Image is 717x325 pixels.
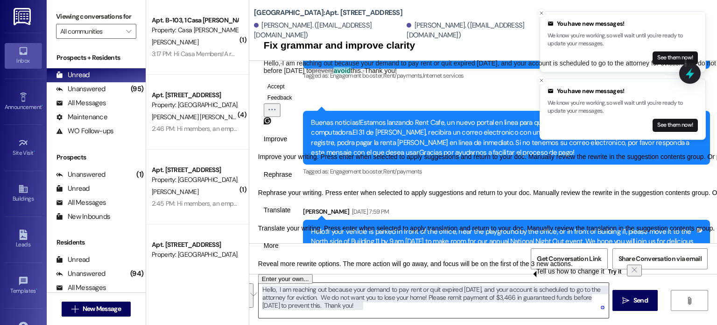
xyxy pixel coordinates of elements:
[126,28,131,35] i: 
[548,19,698,29] div: You have new messages!
[152,113,246,121] span: [PERSON_NAME] [PERSON_NAME]
[612,290,658,311] button: Send
[56,112,107,122] div: Maintenance
[633,296,648,305] span: Send
[56,269,105,279] div: Unanswered
[152,165,238,175] div: Apt. [STREET_ADDRESS]
[128,267,146,281] div: (94)
[56,184,90,194] div: Unread
[71,305,78,313] i: 
[56,126,113,136] div: WO Follow-ups
[60,24,121,39] input: All communities
[152,250,238,260] div: Property: [GEOGRAPHIC_DATA]
[56,84,105,94] div: Unanswered
[56,283,106,293] div: All Messages
[254,21,404,41] div: [PERSON_NAME]. ([EMAIL_ADDRESS][DOMAIN_NAME])
[34,148,35,155] span: •
[622,297,629,304] i: 
[5,273,42,298] a: Templates •
[56,70,90,80] div: Unread
[152,100,238,110] div: Property: [GEOGRAPHIC_DATA]
[56,9,136,24] label: Viewing conversations for
[5,43,42,68] a: Inbox
[56,198,106,208] div: All Messages
[686,297,693,304] i: 
[254,8,402,18] b: [GEOGRAPHIC_DATA]: Apt. [STREET_ADDRESS]
[5,181,42,206] a: Buildings
[47,238,146,247] div: Residents
[5,135,42,160] a: Site Visit •
[537,8,546,18] button: Close toast
[56,255,90,265] div: Unread
[152,90,238,100] div: Apt. [STREET_ADDRESS]
[83,304,121,314] span: New Message
[62,302,131,317] button: New Message
[134,167,146,182] div: (1)
[152,38,198,46] span: [PERSON_NAME]
[128,82,146,96] div: (95)
[47,152,146,162] div: Prospects
[152,15,238,25] div: Apt. B-103, 1 Casa [PERSON_NAME]
[42,102,43,109] span: •
[152,175,238,185] div: Property: [GEOGRAPHIC_DATA]
[14,8,33,25] img: ResiDesk Logo
[47,53,146,63] div: Prospects + Residents
[36,286,37,293] span: •
[259,283,608,318] textarea: To enrich screen reader interactions, please activate Accessibility in Grammarly extension settings
[56,212,110,222] div: New Inbounds
[56,98,106,108] div: All Messages
[5,227,42,252] a: Leads
[152,240,238,250] div: Apt. [STREET_ADDRESS]
[56,170,105,180] div: Unanswered
[152,188,198,196] span: [PERSON_NAME]
[152,25,238,35] div: Property: Casa [PERSON_NAME]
